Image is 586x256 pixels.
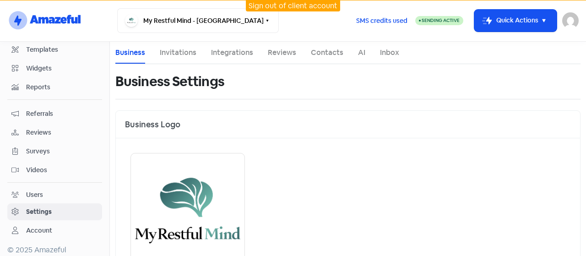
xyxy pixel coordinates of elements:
[311,47,343,58] a: Contacts
[26,165,98,175] span: Videos
[7,186,102,203] a: Users
[380,47,399,58] a: Inbox
[26,226,52,235] div: Account
[358,47,365,58] a: AI
[7,105,102,122] a: Referrals
[115,67,224,96] h1: Business Settings
[7,245,102,256] div: © 2025 Amazeful
[160,47,196,58] a: Invitations
[26,190,43,200] div: Users
[7,124,102,141] a: Reviews
[117,8,279,33] button: My Restful Mind - [GEOGRAPHIC_DATA]
[7,162,102,179] a: Videos
[249,1,337,11] a: Sign out of client account
[562,12,579,29] img: User
[268,47,296,58] a: Reviews
[415,15,463,26] a: Sending Active
[116,111,580,138] div: Business Logo
[26,82,98,92] span: Reports
[26,109,98,119] span: Referrals
[348,15,415,25] a: SMS credits used
[7,203,102,220] a: Settings
[7,222,102,239] a: Account
[211,47,253,58] a: Integrations
[26,147,98,156] span: Surveys
[26,64,98,73] span: Widgets
[474,10,557,32] button: Quick Actions
[26,45,98,54] span: Templates
[356,16,407,26] span: SMS credits used
[7,143,102,160] a: Surveys
[26,128,98,137] span: Reviews
[7,41,102,58] a: Templates
[422,17,460,23] span: Sending Active
[115,47,145,58] a: Business
[26,207,52,217] div: Settings
[7,79,102,96] a: Reports
[7,60,102,77] a: Widgets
